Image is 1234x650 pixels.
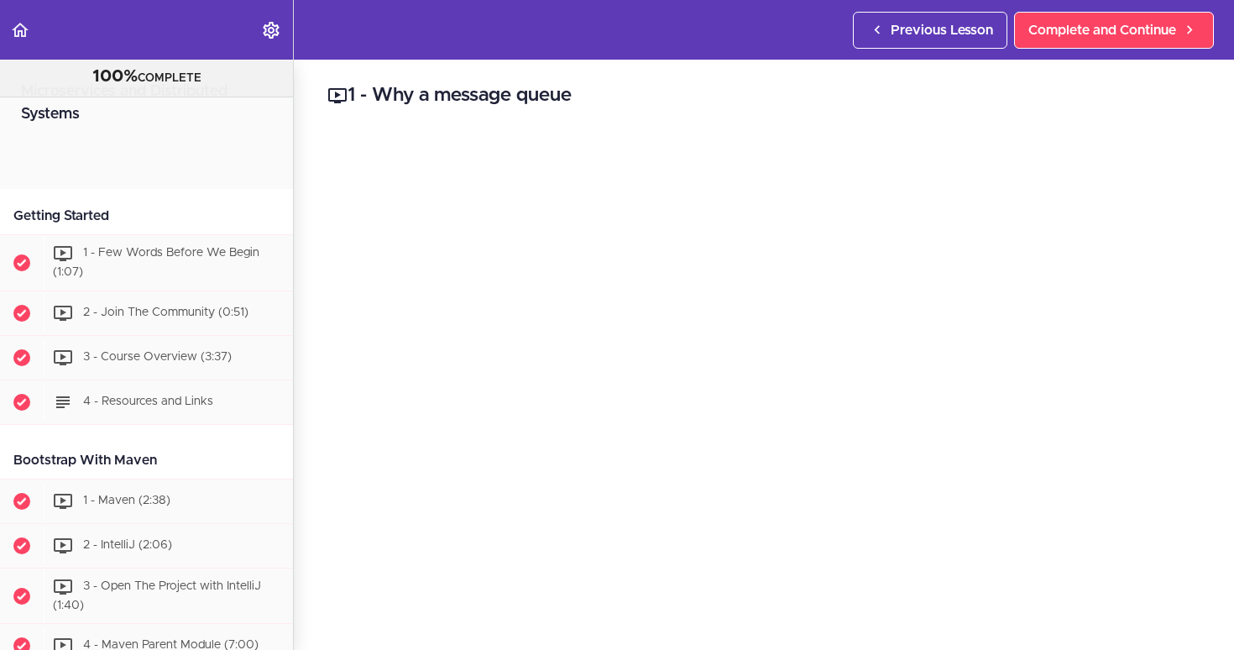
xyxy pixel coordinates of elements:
span: 4 - Resources and Links [83,396,213,407]
span: 3 - Open The Project with IntelliJ (1:40) [53,580,261,611]
span: 1 - Maven (2:38) [83,495,170,506]
a: Previous Lesson [853,12,1007,49]
span: 2 - IntelliJ (2:06) [83,539,172,551]
span: 100% [92,68,138,85]
svg: Settings Menu [261,20,281,40]
span: Complete and Continue [1028,20,1176,40]
div: COMPLETE [21,66,272,88]
span: 1 - Few Words Before We Begin (1:07) [53,247,259,278]
iframe: Video Player [327,135,1200,626]
h2: 1 - Why a message queue [327,81,1200,110]
span: Previous Lesson [891,20,993,40]
span: 3 - Course Overview (3:37) [83,351,232,363]
svg: Back to course curriculum [10,20,30,40]
span: 2 - Join The Community (0:51) [83,307,248,318]
a: Complete and Continue [1014,12,1214,49]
